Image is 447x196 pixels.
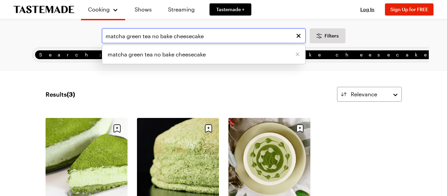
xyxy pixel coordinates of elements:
[13,6,74,14] a: To Tastemade Home Page
[337,87,402,102] button: Relevance
[209,3,251,16] a: Tastemade +
[88,3,118,16] button: Cooking
[46,90,75,99] span: Results
[295,32,302,40] button: Clear search
[385,3,434,16] button: Sign Up for FREE
[295,52,300,57] button: Remove [object Object]
[310,28,345,43] button: Desktop filters
[67,91,75,98] span: ( 3 )
[360,6,374,12] span: Log In
[325,32,339,39] span: Filters
[294,122,306,135] button: Save recipe
[351,90,377,98] span: Relevance
[390,6,428,12] span: Sign Up for FREE
[111,122,123,135] button: Save recipe
[108,50,206,58] span: matcha green tea no bake cheesecake
[202,122,215,135] button: Save recipe
[354,6,381,13] button: Log In
[39,51,433,58] span: Search: matcha green tea no bake cheesecake
[88,6,110,13] span: Cooking
[216,6,245,13] span: Tastemade +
